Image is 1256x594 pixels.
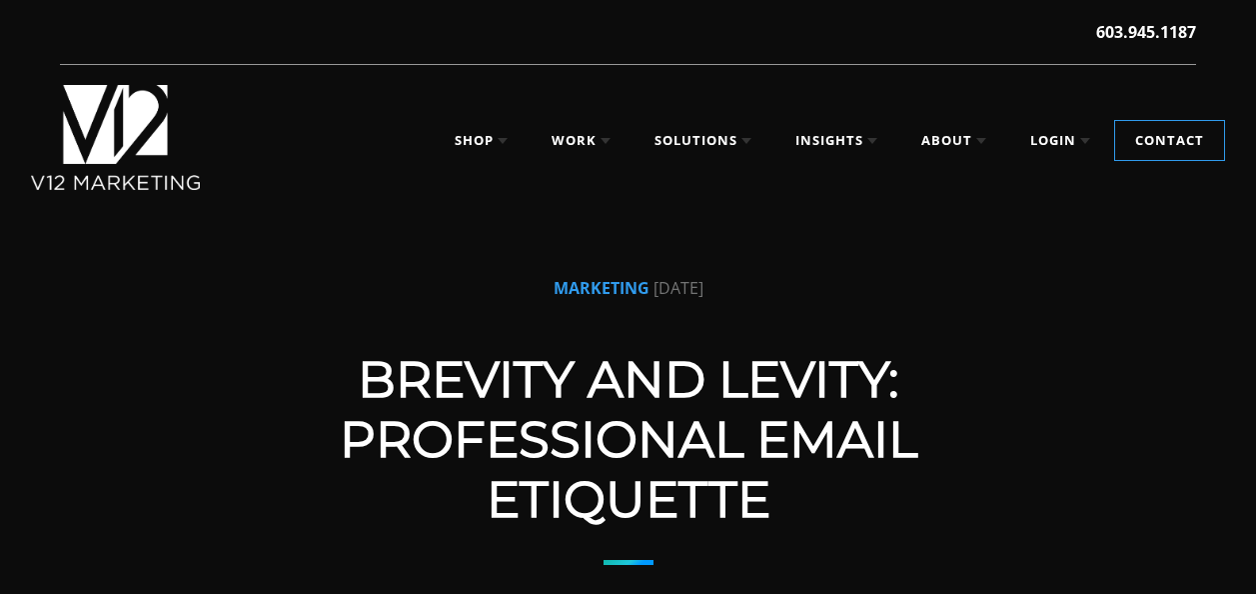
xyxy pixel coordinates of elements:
a: Contact [1115,121,1224,161]
a: Insights [775,121,897,161]
a: About [901,121,1006,161]
a: Login [1010,121,1110,161]
a: Solutions [634,121,771,161]
small: [DATE] [653,276,703,300]
a: Work [532,121,630,161]
img: V12 MARKETING, Concord NH [31,85,199,190]
small: MARKETING [554,276,649,300]
a: Shop [435,121,528,161]
a: 603.945.1187 [1096,20,1196,44]
h1: Brevity and Levity: Professional Email Etiquette [229,350,1028,530]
